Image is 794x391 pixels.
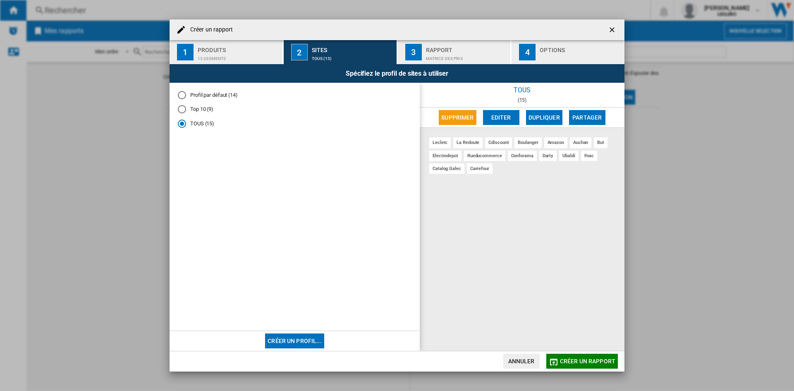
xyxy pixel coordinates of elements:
[467,163,493,174] div: carrefour
[420,97,624,103] div: (15)
[429,137,451,148] div: leclerc
[426,52,507,61] div: Matrice des prix
[539,151,557,161] div: darty
[426,43,507,52] div: Rapport
[291,44,308,60] div: 2
[559,151,578,161] div: ubaldi
[429,151,462,161] div: electrodepot
[265,333,324,348] button: Créer un profil...
[544,137,567,148] div: amazon
[312,52,393,61] div: TOUS (15)
[453,137,483,148] div: la redoute
[398,40,512,64] button: 3 Rapport Matrice des prix
[514,137,541,148] div: boulanger
[177,44,194,60] div: 1
[605,22,621,38] button: getI18NText('BUTTONS.CLOSE_DIALOG')
[485,137,512,148] div: cdiscount
[170,64,624,83] div: Spécifiez le profil de sites à utiliser
[178,120,411,128] md-radio-button: TOUS (15)
[178,91,411,99] md-radio-button: Profil par défaut (14)
[464,151,505,161] div: rueducommerce
[429,163,464,174] div: catalog galec
[405,44,422,60] div: 3
[186,26,233,34] h4: Créer un rapport
[508,151,537,161] div: conforama
[546,354,618,369] button: Créer un rapport
[560,358,615,365] span: Créer un rapport
[198,43,279,52] div: Produits
[178,106,411,113] md-radio-button: Top 10 (9)
[569,110,605,125] button: Partager
[439,110,476,125] button: Supprimer
[503,354,540,369] button: Annuler
[526,110,562,125] button: Dupliquer
[540,43,621,52] div: Options
[570,137,591,148] div: auchan
[594,137,607,148] div: but
[170,40,283,64] button: 1 Produits 15 segments
[198,52,279,61] div: 15 segments
[284,40,397,64] button: 2 Sites TOUS (15)
[420,83,624,97] div: TOUS
[512,40,624,64] button: 4 Options
[581,151,598,161] div: fnac
[519,44,536,60] div: 4
[312,43,393,52] div: Sites
[608,26,618,36] ng-md-icon: getI18NText('BUTTONS.CLOSE_DIALOG')
[483,110,519,125] button: Editer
